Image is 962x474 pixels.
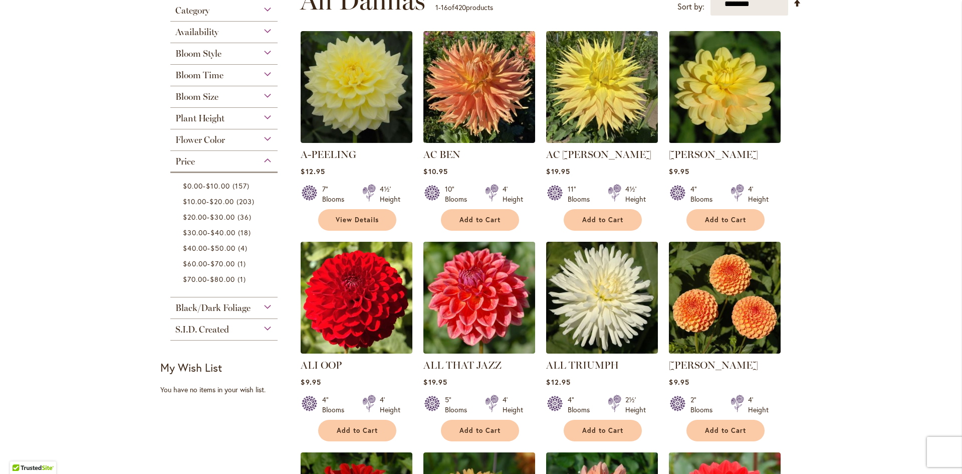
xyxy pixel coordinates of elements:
[236,196,257,207] span: 203
[423,167,447,176] span: $10.95
[210,212,234,222] span: $30.00
[183,181,268,191] a: $0.00-$10.00 157
[175,5,209,16] span: Category
[337,426,378,435] span: Add to Cart
[546,377,570,387] span: $12.95
[301,135,412,145] a: A-Peeling
[237,258,249,269] span: 1
[183,212,235,222] span: -
[423,359,502,371] a: ALL THAT JAZZ
[705,216,746,224] span: Add to Cart
[183,197,206,206] span: $10.00
[669,148,758,161] a: [PERSON_NAME]
[669,359,758,371] a: [PERSON_NAME]
[237,274,249,284] span: 1
[568,184,596,204] div: 11" Blooms
[183,228,207,237] span: $30.00
[546,148,651,161] a: AC [PERSON_NAME]
[183,197,234,206] span: -
[183,212,268,222] a: $20.00-$30.00 36
[546,242,658,354] img: ALL TRIUMPH
[175,302,251,313] span: Black/Dark Foliage
[459,216,501,224] span: Add to Cart
[183,181,203,191] span: $0.00
[183,258,268,269] a: $60.00-$70.00 1
[209,197,233,206] span: $20.00
[669,31,781,143] img: AHOY MATEY
[380,395,400,415] div: 4' Height
[546,359,619,371] a: ALL TRIUMPH
[301,377,321,387] span: $9.95
[183,212,207,222] span: $20.00
[301,31,412,143] img: A-Peeling
[435,3,438,12] span: 1
[445,395,473,415] div: 5" Blooms
[503,184,523,204] div: 4' Height
[459,426,501,435] span: Add to Cart
[183,259,235,268] span: -
[160,360,222,375] strong: My Wish List
[336,216,379,224] span: View Details
[175,324,229,335] span: S.I.D. Created
[183,243,207,253] span: $40.00
[301,167,325,176] span: $12.95
[423,135,535,145] a: AC BEN
[568,395,596,415] div: 4" Blooms
[183,243,235,253] span: -
[238,243,250,253] span: 4
[183,181,230,191] span: -
[454,3,466,12] span: 420
[210,228,235,237] span: $40.00
[423,31,535,143] img: AC BEN
[582,426,623,435] span: Add to Cart
[175,70,223,81] span: Bloom Time
[175,27,218,38] span: Availability
[206,181,229,191] span: $10.00
[183,274,235,284] span: -
[210,259,234,268] span: $70.00
[423,346,535,356] a: ALL THAT JAZZ
[210,274,234,284] span: $80.00
[669,377,689,387] span: $9.95
[183,227,268,238] a: $30.00-$40.00 18
[183,274,207,284] span: $70.00
[441,209,519,231] button: Add to Cart
[175,156,195,167] span: Price
[625,395,646,415] div: 2½' Height
[686,420,765,441] button: Add to Cart
[301,359,342,371] a: ALI OOP
[503,395,523,415] div: 4' Height
[705,426,746,435] span: Add to Cart
[669,346,781,356] a: AMBER QUEEN
[175,48,221,59] span: Bloom Style
[423,148,460,161] a: AC BEN
[546,31,658,143] img: AC Jeri
[546,167,570,176] span: $19.95
[183,228,235,237] span: -
[318,420,396,441] button: Add to Cart
[441,420,519,441] button: Add to Cart
[445,184,473,204] div: 10" Blooms
[238,227,254,238] span: 18
[318,209,396,231] a: View Details
[546,135,658,145] a: AC Jeri
[301,148,356,161] a: A-PEELING
[160,385,294,395] div: You have no items in your wish list.
[423,242,535,354] img: ALL THAT JAZZ
[237,212,254,222] span: 36
[690,184,718,204] div: 4" Blooms
[669,242,781,354] img: AMBER QUEEN
[582,216,623,224] span: Add to Cart
[669,167,689,176] span: $9.95
[183,243,268,253] a: $40.00-$50.00 4
[183,259,207,268] span: $60.00
[175,113,224,124] span: Plant Height
[686,209,765,231] button: Add to Cart
[669,135,781,145] a: AHOY MATEY
[183,196,268,207] a: $10.00-$20.00 203
[322,395,350,415] div: 4" Blooms
[301,242,412,354] img: ALI OOP
[175,134,225,145] span: Flower Color
[301,346,412,356] a: ALI OOP
[441,3,448,12] span: 16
